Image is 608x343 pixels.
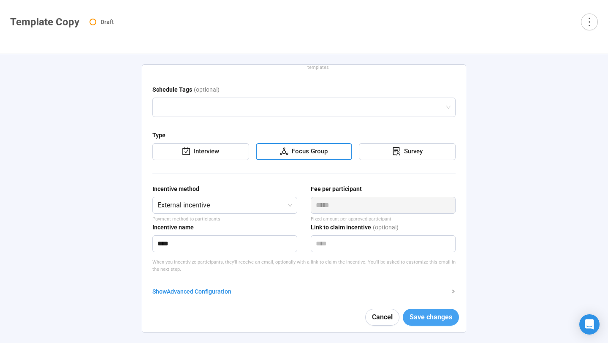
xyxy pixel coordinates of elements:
div: ShowAdvanced Configuration [152,287,456,296]
div: Open Intercom Messenger [579,314,600,335]
button: Save changes [403,309,459,326]
div: Schedule Tags [152,85,192,94]
p: Payment method to participants [152,215,297,223]
div: (optional) [194,85,220,98]
span: Save changes [410,312,452,322]
div: Focus Group [288,147,328,157]
span: Cancel [372,312,393,322]
div: Interview [190,147,219,157]
button: more [581,14,598,30]
span: solution [392,147,401,155]
div: Incentive name [152,223,194,232]
div: Incentive method [152,184,199,193]
h1: Template Copy [10,16,79,28]
button: Cancel [365,309,399,326]
div: (optional) [373,223,399,235]
span: deployment-unit [280,147,288,155]
div: Fixed amount per approved participant [311,215,456,223]
span: External incentive [157,197,292,213]
div: Link to claim incentive [311,223,371,232]
span: more [584,16,595,27]
div: Fee per participant [311,184,362,193]
div: Survey [401,147,423,157]
div: Show Advanced Configuration [152,287,445,296]
span: right [451,289,456,294]
p: When you incentivize participants, they'll receive an email, optionally with a link to claim the ... [152,259,456,273]
span: carry-out [182,147,190,155]
span: Draft [100,19,114,25]
div: Type [152,131,166,140]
